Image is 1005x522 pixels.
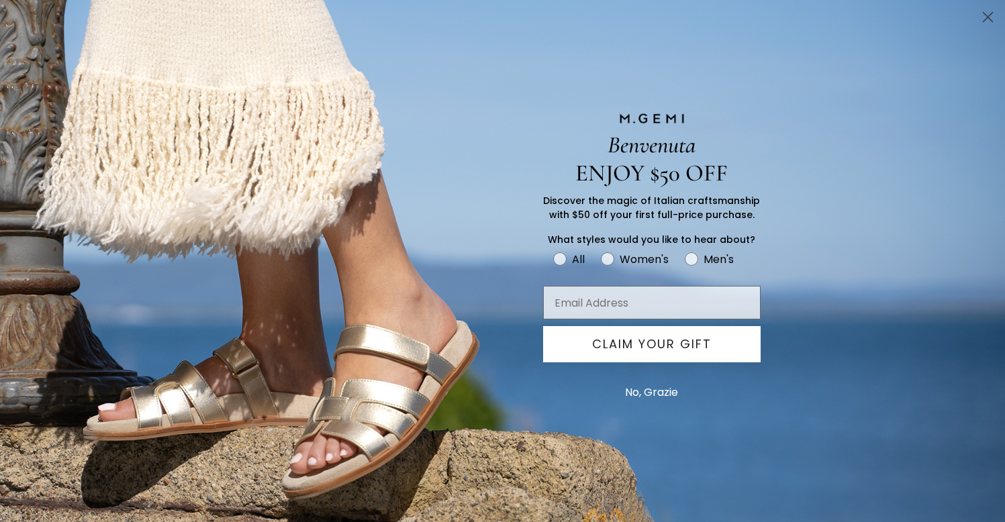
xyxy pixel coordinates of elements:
[543,194,760,221] span: Discover the magic of Italian craftsmanship with $50 off your first full-price purchase.
[608,131,696,159] span: Benvenuta
[572,251,585,268] div: All
[575,159,728,187] span: ENJOY $50 OFF
[618,376,685,409] button: No, Grazie
[620,251,669,268] div: Women's
[618,113,685,125] img: M.GEMI
[543,326,761,362] button: CLAIM YOUR GIFT
[543,286,761,319] input: Email Address
[704,251,734,268] div: Men's
[548,233,755,246] span: What styles would you like to hear about?
[976,5,1000,29] button: Close dialog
